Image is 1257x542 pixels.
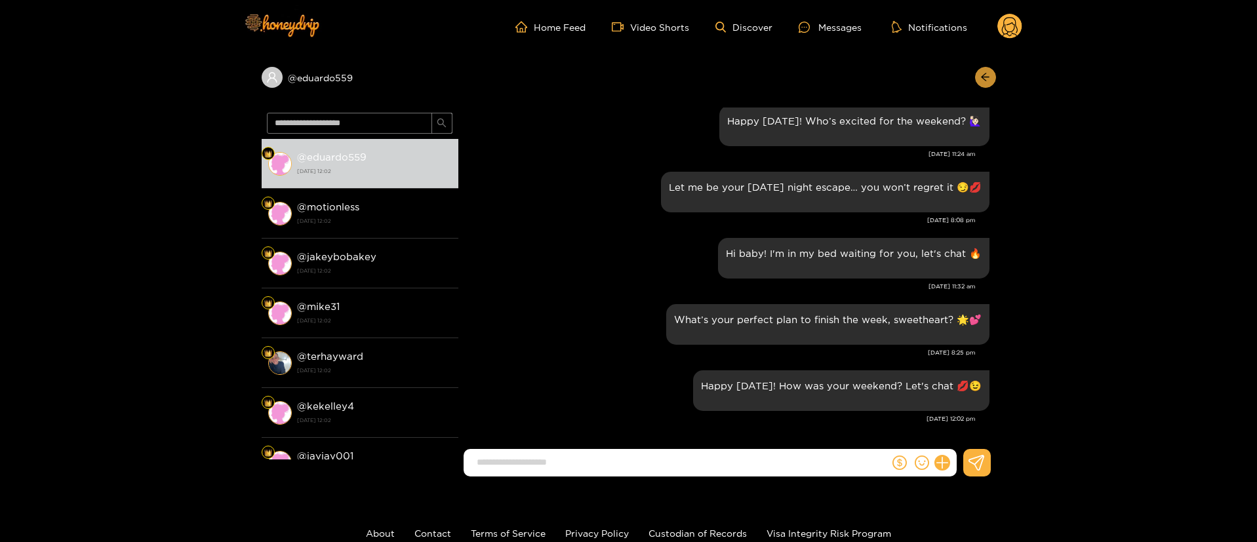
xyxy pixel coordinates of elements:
button: arrow-left [975,67,996,88]
a: Video Shorts [612,21,689,33]
div: @eduardo559 [262,67,458,88]
div: Sep. 26, 11:24 am [719,106,989,146]
button: search [431,113,452,134]
img: Fan Level [264,399,272,407]
p: Let me be your [DATE] night escape… you won’t regret it 😏💋 [669,180,982,195]
img: conversation [268,152,292,176]
strong: [DATE] 12:02 [297,414,452,426]
button: dollar [890,453,909,473]
div: [DATE] 11:32 am [465,282,976,291]
div: [DATE] 11:24 am [465,149,976,159]
a: Terms of Service [471,528,546,538]
div: [DATE] 8:08 pm [465,216,976,225]
div: [DATE] 8:25 pm [465,348,976,357]
div: Sep. 28, 8:25 pm [666,304,989,345]
img: conversation [268,301,292,325]
span: dollar [892,455,907,470]
strong: [DATE] 12:02 [297,315,452,326]
strong: @ mike31 [297,301,340,312]
div: Sep. 29, 12:02 pm [693,370,989,411]
img: Fan Level [264,150,272,158]
a: Discover [715,22,772,33]
div: Sep. 26, 8:08 pm [661,172,989,212]
span: video-camera [612,21,630,33]
a: About [366,528,395,538]
strong: @ motionless [297,201,359,212]
a: Custodian of Records [648,528,747,538]
span: home [515,21,534,33]
strong: @ jayjay001 [297,450,353,461]
p: Happy [DATE]! Who’s excited for the weekend? 🙋🏻‍♀️ [727,113,982,128]
p: Happy [DATE]! How was your weekend? Let's chat 💋😉 [701,378,982,393]
p: Hi baby! I'm in my bed waiting for you, let's chat 🔥 [726,246,982,261]
a: Home Feed [515,21,586,33]
p: What’s your perfect plan to finish the week, sweetheart? 🌟💕 [674,312,982,327]
a: Privacy Policy [565,528,629,538]
strong: [DATE] 12:02 [297,165,452,177]
a: Contact [414,528,451,538]
span: arrow-left [980,72,990,83]
span: smile [915,455,929,470]
img: conversation [268,351,292,375]
div: Sep. 28, 11:32 am [718,238,989,279]
button: Notifications [888,20,971,33]
span: search [437,118,447,129]
div: [DATE] 12:02 pm [465,414,976,423]
strong: @ terhayward [297,351,363,362]
img: conversation [268,401,292,425]
strong: [DATE] 12:02 [297,265,452,277]
img: Fan Level [264,449,272,457]
span: user [266,71,278,83]
strong: @ eduardo559 [297,151,367,163]
img: Fan Level [264,349,272,357]
img: Fan Level [264,300,272,307]
strong: @ kekelley4 [297,400,354,412]
img: conversation [268,202,292,225]
strong: [DATE] 12:02 [297,215,452,227]
img: Fan Level [264,250,272,258]
div: Messages [799,20,862,35]
a: Visa Integrity Risk Program [767,528,891,538]
strong: @ jakeybobakey [297,251,376,262]
img: conversation [268,252,292,275]
strong: [DATE] 12:02 [297,364,452,376]
img: conversation [268,451,292,474]
img: Fan Level [264,200,272,208]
